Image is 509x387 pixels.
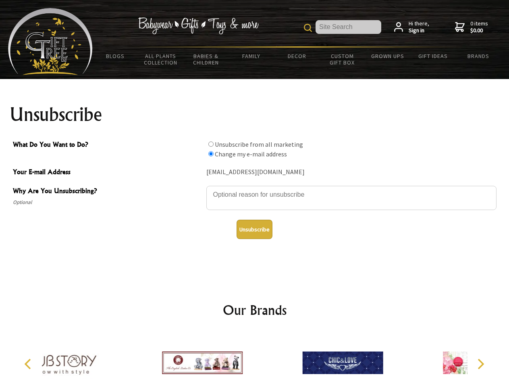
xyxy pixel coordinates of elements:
[13,198,202,207] span: Optional
[208,141,214,147] input: What Do You Want to Do?
[394,20,429,34] a: Hi there,Sign in
[10,105,500,124] h1: Unsubscribe
[208,151,214,156] input: What Do You Want to Do?
[215,150,287,158] label: Change my e-mail address
[183,48,229,71] a: Babies & Children
[304,24,312,32] img: product search
[316,20,381,34] input: Site Search
[472,355,489,373] button: Next
[138,17,259,34] img: Babywear - Gifts - Toys & more
[8,8,93,75] img: Babyware - Gifts - Toys and more...
[138,48,184,71] a: All Plants Collection
[13,186,202,198] span: Why Are You Unsubscribing?
[93,48,138,64] a: BLOGS
[409,27,429,34] strong: Sign in
[13,139,202,151] span: What Do You Want to Do?
[206,186,497,210] textarea: Why Are You Unsubscribing?
[410,48,456,64] a: Gift Ideas
[470,27,488,34] strong: $0.00
[20,355,38,373] button: Previous
[455,20,488,34] a: 0 items$0.00
[456,48,501,64] a: Brands
[229,48,274,64] a: Family
[237,220,272,239] button: Unsubscribe
[470,20,488,34] span: 0 items
[16,300,493,320] h2: Our Brands
[365,48,410,64] a: Grown Ups
[409,20,429,34] span: Hi there,
[320,48,365,71] a: Custom Gift Box
[274,48,320,64] a: Decor
[13,167,202,179] span: Your E-mail Address
[206,166,497,179] div: [EMAIL_ADDRESS][DOMAIN_NAME]
[215,140,303,148] label: Unsubscribe from all marketing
